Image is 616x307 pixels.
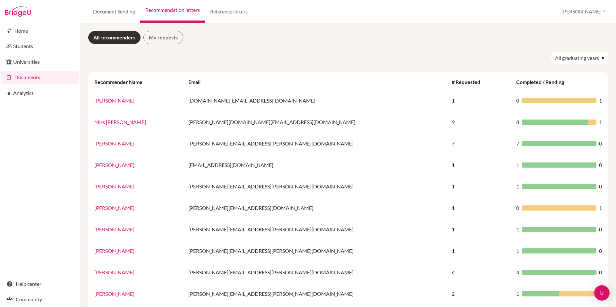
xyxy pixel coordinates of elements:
[599,183,602,190] span: 0
[448,219,512,240] td: 1
[94,140,134,146] a: [PERSON_NAME]
[448,176,512,197] td: 1
[94,183,134,189] a: [PERSON_NAME]
[516,79,570,85] div: Completed / Pending
[516,204,519,212] span: 0
[94,291,134,297] a: [PERSON_NAME]
[516,97,519,104] span: 0
[599,226,602,233] span: 0
[516,183,519,190] span: 1
[94,119,146,125] a: Miss [PERSON_NAME]
[94,205,134,211] a: [PERSON_NAME]
[516,140,519,147] span: 7
[516,118,519,126] span: 8
[516,161,519,169] span: 1
[94,97,134,104] a: [PERSON_NAME]
[184,111,448,133] td: [PERSON_NAME][DOMAIN_NAME][EMAIL_ADDRESS][DOMAIN_NAME]
[94,269,134,275] a: [PERSON_NAME]
[452,79,487,85] div: # Requested
[184,90,448,111] td: [DOMAIN_NAME][EMAIL_ADDRESS][DOMAIN_NAME]
[516,226,519,233] span: 1
[448,240,512,261] td: 1
[599,118,602,126] span: 1
[599,204,602,212] span: 1
[599,269,602,276] span: 0
[184,197,448,219] td: [PERSON_NAME][EMAIL_ADDRESS][DOMAIN_NAME]
[94,162,134,168] a: [PERSON_NAME]
[184,261,448,283] td: [PERSON_NAME][EMAIL_ADDRESS][PERSON_NAME][DOMAIN_NAME]
[448,90,512,111] td: 1
[448,111,512,133] td: 9
[599,161,602,169] span: 0
[184,219,448,240] td: [PERSON_NAME][EMAIL_ADDRESS][PERSON_NAME][DOMAIN_NAME]
[448,133,512,154] td: 7
[94,248,134,254] a: [PERSON_NAME]
[184,283,448,304] td: [PERSON_NAME][EMAIL_ADDRESS][PERSON_NAME][DOMAIN_NAME]
[184,133,448,154] td: [PERSON_NAME][EMAIL_ADDRESS][PERSON_NAME][DOMAIN_NAME]
[448,261,512,283] td: 4
[599,247,602,255] span: 0
[94,79,149,85] div: Recommender Name
[184,176,448,197] td: [PERSON_NAME][EMAIL_ADDRESS][PERSON_NAME][DOMAIN_NAME]
[184,240,448,261] td: [PERSON_NAME][EMAIL_ADDRESS][PERSON_NAME][DOMAIN_NAME]
[599,97,602,104] span: 1
[1,55,79,68] a: Universities
[1,40,79,53] a: Students
[1,87,79,99] a: Analytics
[599,140,602,147] span: 0
[1,71,79,84] a: Documents
[448,197,512,219] td: 1
[184,154,448,176] td: [EMAIL_ADDRESS][DOMAIN_NAME]
[94,226,134,232] a: [PERSON_NAME]
[594,285,610,301] div: Open Intercom Messenger
[448,154,512,176] td: 1
[1,278,79,290] a: Help center
[516,290,519,298] span: 1
[88,31,141,44] a: All recommenders
[1,293,79,306] a: Community
[448,283,512,304] td: 2
[143,31,183,44] a: My requests
[1,24,79,37] a: Home
[516,269,519,276] span: 4
[516,247,519,255] span: 1
[5,6,31,17] img: Bridge-U
[188,79,207,85] div: Email
[559,5,608,18] button: [PERSON_NAME]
